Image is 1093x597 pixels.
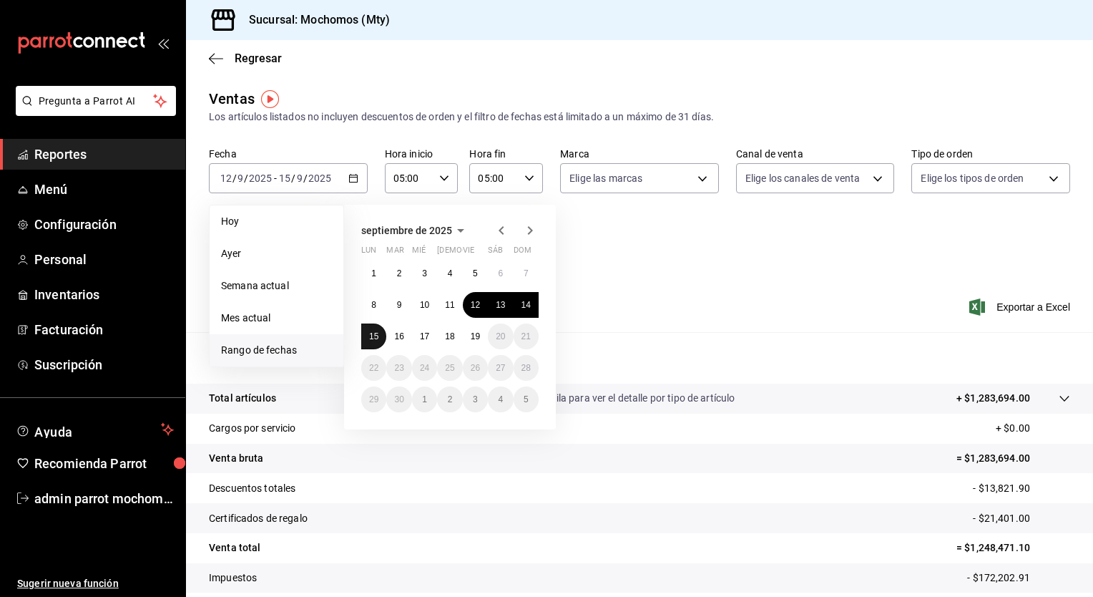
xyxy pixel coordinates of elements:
[34,421,155,438] span: Ayuda
[412,355,437,381] button: 24 de septiembre de 2025
[521,300,531,310] abbr: 14 de septiembre de 2025
[422,394,427,404] abbr: 1 de octubre de 2025
[445,331,454,341] abbr: 18 de septiembre de 2025
[209,149,368,159] label: Fecha
[463,324,488,349] button: 19 de septiembre de 2025
[394,394,403,404] abbr: 30 de septiembre de 2025
[448,394,453,404] abbr: 2 de octubre de 2025
[524,268,529,278] abbr: 7 de septiembre de 2025
[34,454,174,473] span: Recomienda Parrot
[34,489,174,508] span: admin parrot mochomos
[209,110,1070,125] div: Los artículos listados no incluyen descuentos de orden y el filtro de fechas está limitado a un m...
[412,324,437,349] button: 17 de septiembre de 2025
[911,149,1070,159] label: Tipo de orden
[361,355,386,381] button: 22 de septiembre de 2025
[463,387,488,412] button: 3 de octubre de 2025
[34,285,174,304] span: Inventarios
[385,149,459,159] label: Hora inicio
[437,292,462,318] button: 11 de septiembre de 2025
[422,268,427,278] abbr: 3 de septiembre de 2025
[209,571,257,586] p: Impuestos
[386,387,411,412] button: 30 de septiembre de 2025
[361,222,469,239] button: septiembre de 2025
[488,355,513,381] button: 27 de septiembre de 2025
[397,268,402,278] abbr: 2 de septiembre de 2025
[463,261,488,286] button: 5 de septiembre de 2025
[463,292,488,318] button: 12 de septiembre de 2025
[437,355,462,381] button: 25 de septiembre de 2025
[496,363,505,373] abbr: 27 de septiembre de 2025
[244,173,248,184] span: /
[386,355,411,381] button: 23 de septiembre de 2025
[209,540,260,555] p: Venta total
[209,391,276,406] p: Total artículos
[157,37,169,49] button: open_drawer_menu
[386,246,403,261] abbr: martes
[361,324,386,349] button: 15 de septiembre de 2025
[514,387,539,412] button: 5 de octubre de 2025
[488,261,513,286] button: 6 de septiembre de 2025
[369,394,378,404] abbr: 29 de septiembre de 2025
[420,300,429,310] abbr: 10 de septiembre de 2025
[437,324,462,349] button: 18 de septiembre de 2025
[514,261,539,286] button: 7 de septiembre de 2025
[956,391,1030,406] p: + $1,283,694.00
[437,246,521,261] abbr: jueves
[261,90,279,108] img: Tooltip marker
[521,363,531,373] abbr: 28 de septiembre de 2025
[394,363,403,373] abbr: 23 de septiembre de 2025
[473,268,478,278] abbr: 5 de septiembre de 2025
[488,292,513,318] button: 13 de septiembre de 2025
[232,173,237,184] span: /
[956,451,1070,466] p: = $1,283,694.00
[361,387,386,412] button: 29 de septiembre de 2025
[34,320,174,339] span: Facturación
[488,324,513,349] button: 20 de septiembre de 2025
[437,387,462,412] button: 2 de octubre de 2025
[274,173,277,184] span: -
[956,540,1070,555] p: = $1,248,471.10
[296,173,303,184] input: --
[394,331,403,341] abbr: 16 de septiembre de 2025
[248,173,273,184] input: ----
[308,173,332,184] input: ----
[524,394,529,404] abbr: 5 de octubre de 2025
[209,451,263,466] p: Venta bruta
[397,300,402,310] abbr: 9 de septiembre de 2025
[514,246,531,261] abbr: domingo
[361,225,452,236] span: septiembre de 2025
[16,86,176,116] button: Pregunta a Parrot AI
[361,292,386,318] button: 8 de septiembre de 2025
[496,331,505,341] abbr: 20 de septiembre de 2025
[996,421,1070,436] p: + $0.00
[514,355,539,381] button: 28 de septiembre de 2025
[560,149,719,159] label: Marca
[220,173,232,184] input: --
[445,363,454,373] abbr: 25 de septiembre de 2025
[34,250,174,269] span: Personal
[10,104,176,119] a: Pregunta a Parrot AI
[412,261,437,286] button: 3 de septiembre de 2025
[412,246,426,261] abbr: miércoles
[412,387,437,412] button: 1 de octubre de 2025
[514,292,539,318] button: 14 de septiembre de 2025
[471,300,480,310] abbr: 12 de septiembre de 2025
[303,173,308,184] span: /
[235,52,282,65] span: Regresar
[371,300,376,310] abbr: 8 de septiembre de 2025
[361,261,386,286] button: 1 de septiembre de 2025
[221,311,332,326] span: Mes actual
[412,292,437,318] button: 10 de septiembre de 2025
[488,246,503,261] abbr: sábado
[369,331,378,341] abbr: 15 de septiembre de 2025
[420,363,429,373] abbr: 24 de septiembre de 2025
[471,331,480,341] abbr: 19 de septiembre de 2025
[34,180,174,199] span: Menú
[278,173,291,184] input: --
[448,268,453,278] abbr: 4 de septiembre de 2025
[921,171,1024,185] span: Elige los tipos de orden
[209,511,308,526] p: Certificados de regalo
[745,171,860,185] span: Elige los canales de venta
[973,511,1070,526] p: - $21,401.00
